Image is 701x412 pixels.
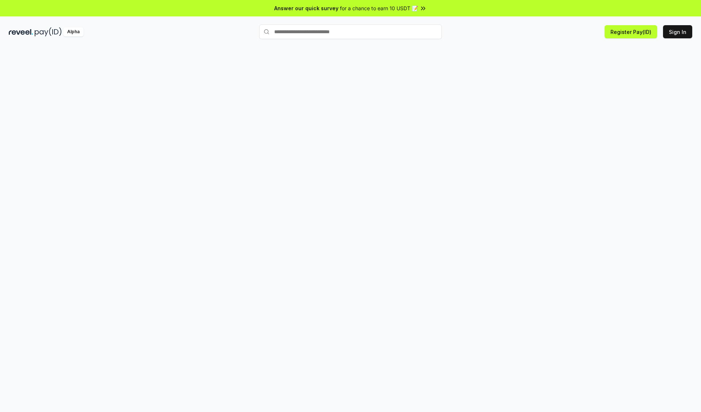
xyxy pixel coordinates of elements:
span: for a chance to earn 10 USDT 📝 [340,4,418,12]
button: Sign In [663,25,692,38]
div: Alpha [63,27,84,36]
img: pay_id [35,27,62,36]
button: Register Pay(ID) [605,25,657,38]
span: Answer our quick survey [274,4,338,12]
img: reveel_dark [9,27,33,36]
